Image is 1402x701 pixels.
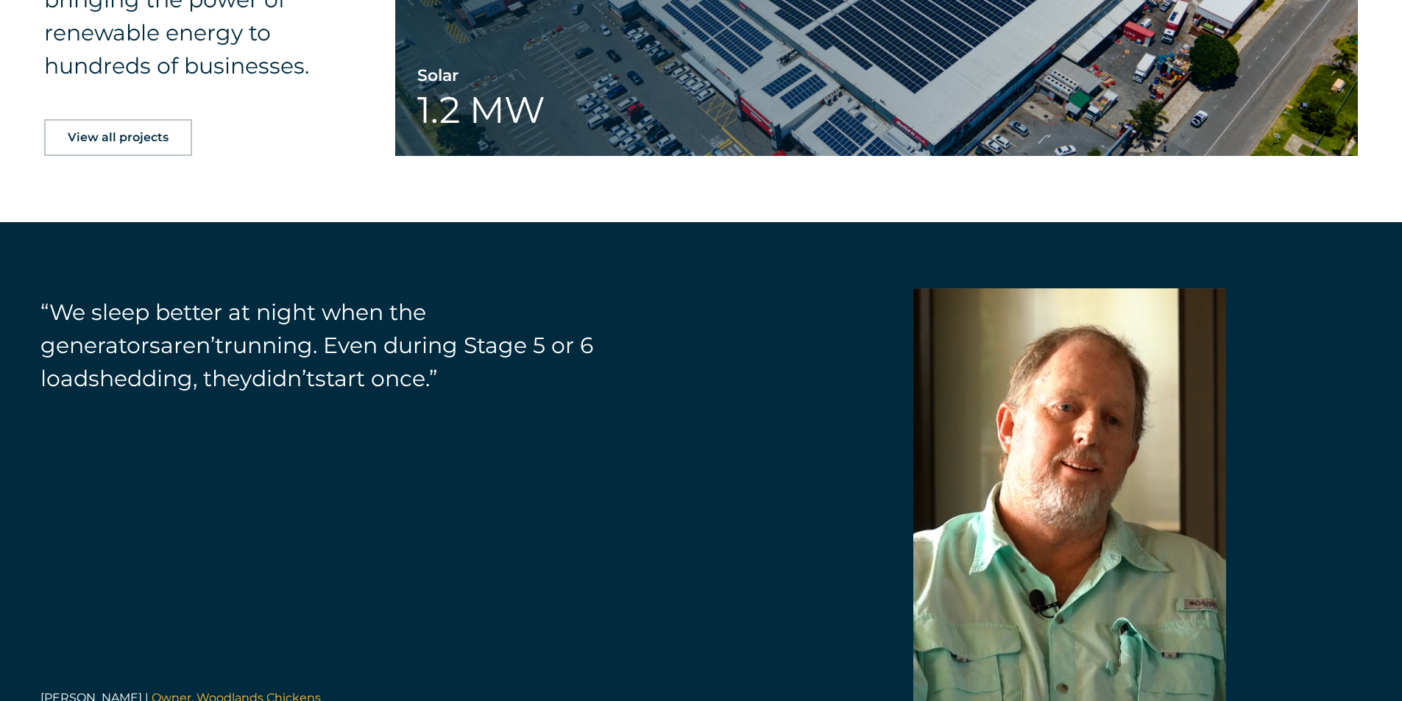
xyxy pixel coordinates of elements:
[40,299,426,359] span: “We sleep better at night when the generators
[315,365,437,392] span: start once.”
[68,132,169,143] span: View all projects
[40,332,593,392] span: running. Even during Stage 5 or 6 loadshedding, they
[252,365,315,392] span: didn’t
[44,119,192,156] a: View all projects
[160,332,224,359] span: aren’t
